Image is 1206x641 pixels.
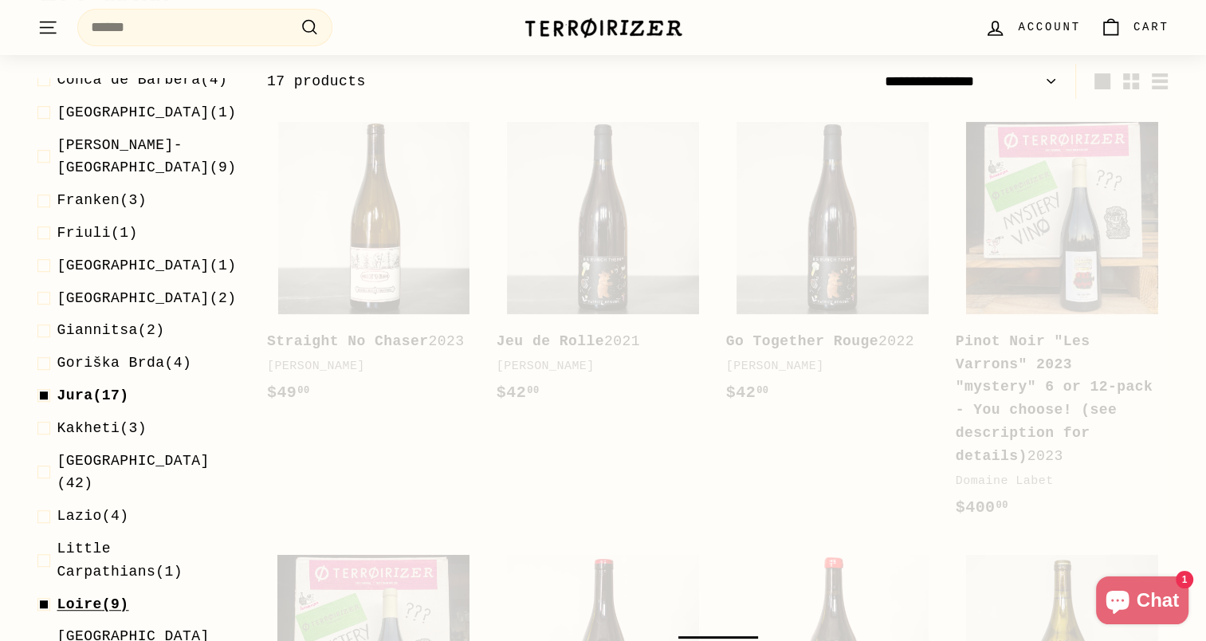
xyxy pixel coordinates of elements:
[57,593,129,616] span: (9)
[956,111,1169,536] a: Pinot Noir "Les Varrons" 2023 "mystery" 6 or 12-pack - You choose! (see description for details)2...
[57,450,242,496] span: (42)
[57,69,228,92] span: (4)
[497,111,710,421] a: Jeu de Rolle2021[PERSON_NAME]
[57,352,192,376] span: (4)
[57,387,93,403] span: Jura
[497,333,604,349] b: Jeu de Rolle
[297,385,309,396] sup: 00
[57,258,210,273] span: [GEOGRAPHIC_DATA]
[57,225,112,241] span: Friuli
[57,287,237,310] span: (2)
[57,596,102,612] span: Loire
[57,384,129,407] span: (17)
[956,472,1153,491] div: Domaine Labet
[956,330,1153,468] div: 2023
[956,498,1008,517] span: $400
[267,330,465,353] div: 2023
[267,383,310,402] span: $49
[527,385,539,396] sup: 00
[956,333,1153,464] b: Pinot Noir "Les Varrons" 2023 "mystery" 6 or 12-pack - You choose! (see description for details)
[57,290,210,306] span: [GEOGRAPHIC_DATA]
[57,537,242,584] span: (1)
[57,72,201,88] span: Conca de Barberà
[57,541,156,580] span: Little Carpathians
[1018,18,1080,36] span: Account
[57,134,242,180] span: (9)
[267,357,465,376] div: [PERSON_NAME]
[57,137,210,176] span: [PERSON_NAME]-[GEOGRAPHIC_DATA]
[726,383,769,402] span: $42
[57,323,138,339] span: Giannitsa
[57,320,165,343] span: (2)
[1090,4,1179,51] a: Cart
[57,417,147,440] span: (3)
[975,4,1090,51] a: Account
[57,254,237,277] span: (1)
[497,330,694,353] div: 2021
[57,101,237,124] span: (1)
[267,70,718,93] div: 17 products
[726,357,924,376] div: [PERSON_NAME]
[996,500,1008,511] sup: 00
[726,111,940,421] a: Go Together Rouge2022[PERSON_NAME]
[267,333,429,349] b: Straight No Chaser
[1091,576,1193,628] inbox-online-store-chat: Shopify online store chat
[57,356,165,372] span: Goriška Brda
[267,111,481,421] a: Straight No Chaser2023[PERSON_NAME]
[57,104,210,120] span: [GEOGRAPHIC_DATA]
[57,420,120,436] span: Kakheti
[57,509,102,525] span: Lazio
[726,333,878,349] b: Go Together Rouge
[57,190,147,213] span: (3)
[57,222,138,245] span: (1)
[726,330,924,353] div: 2022
[756,385,768,396] sup: 00
[57,193,120,209] span: Franken
[57,505,129,529] span: (4)
[1133,18,1169,36] span: Cart
[57,453,210,469] span: [GEOGRAPHIC_DATA]
[497,383,540,402] span: $42
[497,357,694,376] div: [PERSON_NAME]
